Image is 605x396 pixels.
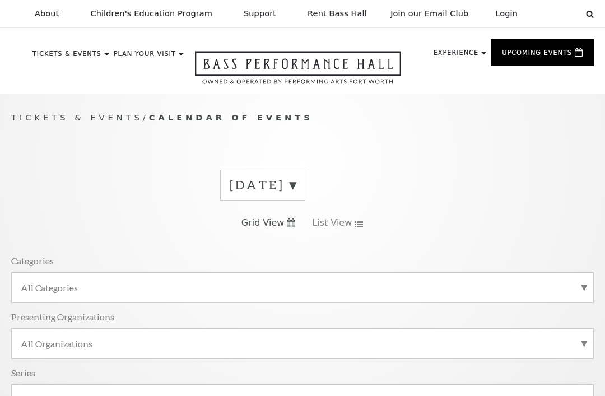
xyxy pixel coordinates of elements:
[11,111,594,125] p: /
[21,338,584,350] label: All Organizations
[11,311,114,323] p: Presenting Organizations
[230,176,296,194] label: [DATE]
[11,367,35,379] p: Series
[21,282,584,293] label: All Categories
[32,51,101,63] p: Tickets & Events
[241,217,285,229] span: Grid View
[536,8,575,19] select: Select:
[11,113,143,122] span: Tickets & Events
[114,51,176,63] p: Plan Your Visit
[35,9,59,18] p: About
[244,9,276,18] p: Support
[149,113,313,122] span: Calendar of Events
[434,50,478,62] p: Experience
[90,9,212,18] p: Children's Education Program
[312,217,352,229] span: List View
[11,255,54,267] p: Categories
[502,50,572,62] p: Upcoming Events
[308,9,367,18] p: Rent Bass Hall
